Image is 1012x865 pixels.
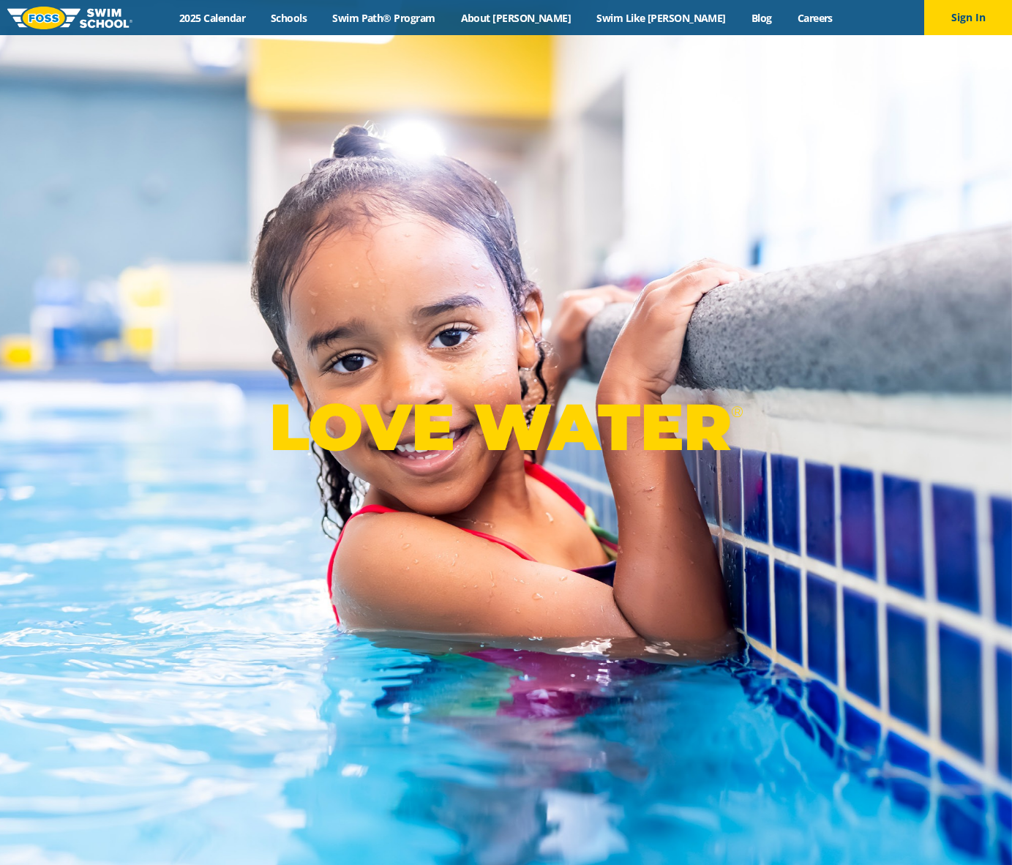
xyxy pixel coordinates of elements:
[258,11,320,25] a: Schools
[7,7,132,29] img: FOSS Swim School Logo
[584,11,739,25] a: Swim Like [PERSON_NAME]
[167,11,258,25] a: 2025 Calendar
[738,11,784,25] a: Blog
[784,11,845,25] a: Careers
[269,388,743,466] p: LOVE WATER
[448,11,584,25] a: About [PERSON_NAME]
[320,11,448,25] a: Swim Path® Program
[731,402,743,421] sup: ®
